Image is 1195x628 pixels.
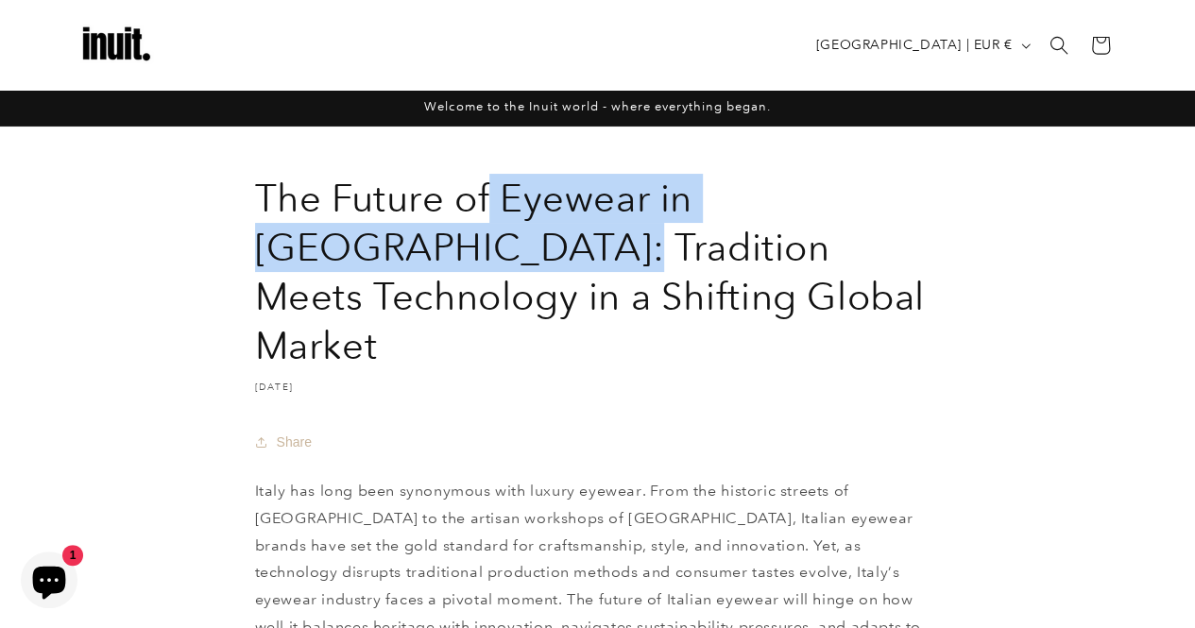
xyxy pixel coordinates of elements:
[255,381,294,393] time: [DATE]
[805,27,1038,63] button: [GEOGRAPHIC_DATA] | EUR €
[424,99,771,113] span: Welcome to the Inuit world - where everything began.
[78,90,1118,126] div: Announcement
[15,552,83,613] inbox-online-store-chat: Shopify online store chat
[816,35,1013,55] span: [GEOGRAPHIC_DATA] | EUR €
[255,174,941,370] h1: The Future of Eyewear in [GEOGRAPHIC_DATA]: Tradition Meets Technology in a Shifting Global Market
[1038,25,1080,66] summary: Search
[255,421,317,463] button: Share
[78,8,154,83] img: Inuit Logo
